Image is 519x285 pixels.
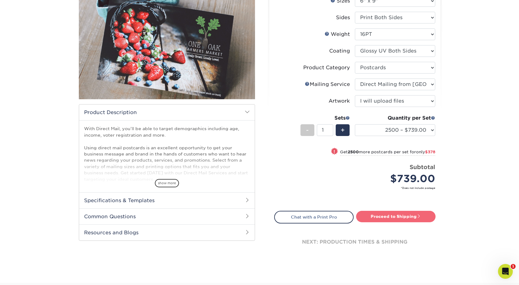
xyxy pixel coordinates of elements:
[79,104,255,120] h2: Product Description
[155,179,179,187] span: show more
[498,264,513,279] iframe: Intercom live chat
[306,125,309,135] span: -
[79,208,255,224] h2: Common Questions
[79,224,255,240] h2: Resources and Blogs
[305,81,350,88] div: Mailing Service
[355,114,435,122] div: Quantity per Set
[341,125,345,135] span: +
[425,150,435,154] span: $378
[329,97,350,105] div: Artwork
[340,150,435,156] small: Get more postcards per set for
[274,223,436,261] div: next: production times & shipping
[79,192,255,208] h2: Specifications & Templates
[336,14,350,21] div: Sides
[279,186,435,190] small: *Does not include postage
[359,171,435,186] div: $739.00
[356,211,436,222] a: Proceed to Shipping
[416,150,435,154] span: only
[348,150,359,154] strong: 2500
[511,264,516,269] span: 1
[325,31,350,38] div: Weight
[274,211,354,223] a: Chat with a Print Pro
[329,47,350,55] div: Coating
[334,148,335,155] span: !
[303,64,350,71] div: Product Category
[84,125,250,182] p: With Direct Mail, you’ll be able to target demographics including age, income, voter registration...
[2,266,53,283] iframe: Google Customer Reviews
[410,164,435,170] strong: Subtotal
[300,114,350,122] div: Sets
